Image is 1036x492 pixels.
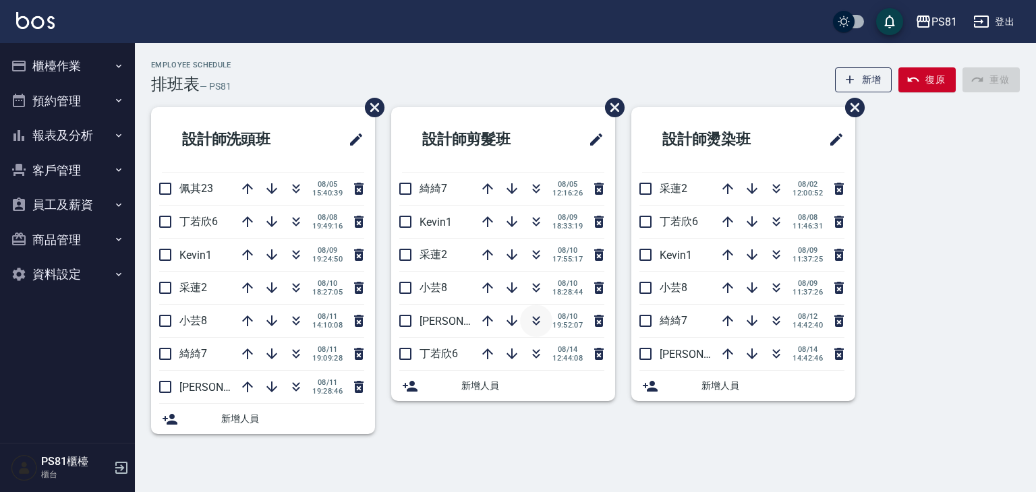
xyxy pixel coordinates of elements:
span: 丁若欣6 [179,215,218,228]
span: 刪除班表 [595,88,627,127]
span: 08/09 [312,246,343,255]
button: 商品管理 [5,222,129,257]
div: 新增人員 [631,371,855,401]
p: 櫃台 [41,468,110,481]
button: 新增 [835,67,892,92]
span: 12:16:26 [552,189,583,197]
span: 新增人員 [701,379,844,393]
span: 08/09 [552,213,583,222]
span: 19:52:07 [552,321,583,330]
span: 18:28:44 [552,288,583,297]
span: 綺綺7 [179,347,207,360]
button: 資料設定 [5,257,129,292]
span: 采蓮2 [420,248,447,261]
button: 預約管理 [5,84,129,119]
span: 19:28:46 [312,387,343,396]
span: 佩其23 [179,182,213,195]
span: [PERSON_NAME]3 [179,381,266,394]
span: 08/05 [552,180,583,189]
span: 08/11 [312,345,343,354]
h5: PS81櫃檯 [41,455,110,468]
img: Person [11,454,38,481]
span: 11:37:26 [793,288,823,297]
div: 新增人員 [391,371,615,401]
h2: 設計師燙染班 [642,115,795,164]
button: 客戶管理 [5,153,129,188]
span: 17:55:17 [552,255,583,264]
h2: Employee Schedule [151,61,231,69]
h2: 設計師剪髮班 [402,115,555,164]
span: 綺綺7 [660,314,687,327]
span: 修改班表的標題 [340,123,364,156]
span: 14:42:40 [793,321,823,330]
span: 19:09:28 [312,354,343,363]
span: 小芸8 [660,281,687,294]
span: 小芸8 [420,281,447,294]
button: 復原 [898,67,956,92]
span: 丁若欣6 [660,215,698,228]
img: Logo [16,12,55,29]
span: 刪除班表 [355,88,386,127]
h2: 設計師洗頭班 [162,115,315,164]
span: 08/08 [312,213,343,222]
span: 08/09 [793,279,823,288]
h6: — PS81 [200,80,231,94]
span: 刪除班表 [835,88,867,127]
span: 08/10 [312,279,343,288]
span: 08/14 [552,345,583,354]
span: 08/10 [552,312,583,321]
div: 新增人員 [151,404,375,434]
span: 11:37:25 [793,255,823,264]
div: PS81 [931,13,957,30]
span: [PERSON_NAME]3 [660,348,747,361]
button: 櫃檯作業 [5,49,129,84]
span: 14:42:46 [793,354,823,363]
span: 14:10:08 [312,321,343,330]
span: 08/10 [552,279,583,288]
span: 12:00:52 [793,189,823,197]
span: 08/08 [793,213,823,222]
span: 修改班表的標題 [580,123,604,156]
span: Kevin1 [420,216,452,228]
span: 11:46:31 [793,222,823,230]
span: 修改班表的標題 [820,123,844,156]
span: 小芸8 [179,314,207,327]
span: 新增人員 [461,379,604,393]
span: 08/12 [793,312,823,321]
span: Kevin1 [660,249,692,262]
span: 新增人員 [221,412,364,426]
span: 08/11 [312,378,343,387]
span: Kevin1 [179,249,212,262]
button: PS81 [910,8,962,36]
span: 綺綺7 [420,182,447,195]
span: 18:33:19 [552,222,583,230]
span: 08/09 [793,246,823,255]
span: 丁若欣6 [420,347,458,360]
button: save [876,8,903,35]
span: 采蓮2 [179,281,207,294]
button: 員工及薪資 [5,187,129,222]
span: 08/05 [312,180,343,189]
span: 18:27:05 [312,288,343,297]
span: 19:24:50 [312,255,343,264]
button: 報表及分析 [5,118,129,153]
span: 08/11 [312,312,343,321]
h3: 排班表 [151,75,200,94]
button: 登出 [968,9,1020,34]
span: [PERSON_NAME]3 [420,315,507,328]
span: 08/14 [793,345,823,354]
span: 19:49:16 [312,222,343,230]
span: 08/10 [552,246,583,255]
span: 采蓮2 [660,182,687,195]
span: 08/02 [793,180,823,189]
span: 12:44:08 [552,354,583,363]
span: 15:40:39 [312,189,343,197]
